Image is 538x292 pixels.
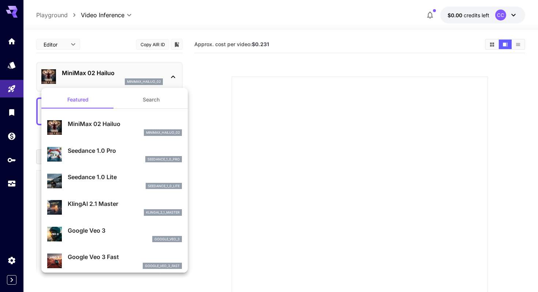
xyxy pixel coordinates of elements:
p: seedance_1_0_lite [148,184,180,189]
p: Seedance 1.0 Pro [68,146,182,155]
div: Seedance 1.0 Proseedance_1_0_pro [47,143,182,166]
div: MiniMax 02 Hailuominimax_hailuo_02 [47,117,182,139]
p: seedance_1_0_pro [147,157,180,162]
div: Google Veo 3google_veo_3 [47,223,182,245]
p: Seedance 1.0 Lite [68,173,182,181]
div: KlingAI 2.1 Masterklingai_2_1_master [47,196,182,219]
p: google_veo_3 [154,237,180,242]
button: Featured [41,91,115,108]
p: google_veo_3_fast [145,263,180,269]
div: Google Veo 3 Fastgoogle_veo_3_fast [47,250,182,272]
p: Google Veo 3 [68,226,182,235]
button: Search [115,91,188,108]
p: klingai_2_1_master [146,210,180,215]
p: Google Veo 3 Fast [68,252,182,261]
div: Seedance 1.0 Liteseedance_1_0_lite [47,170,182,192]
p: KlingAI 2.1 Master [68,199,182,208]
p: MiniMax 02 Hailuo [68,119,182,128]
p: minimax_hailuo_02 [146,130,180,135]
